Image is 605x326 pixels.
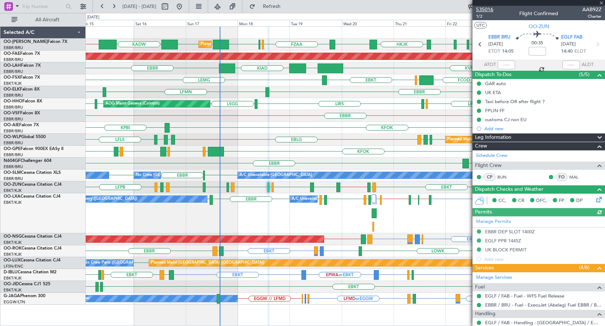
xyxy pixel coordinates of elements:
span: OO-HHO [4,99,22,103]
div: Taxi before OR after flight ? [485,98,545,105]
span: Leg Information [475,133,511,142]
a: EGGW/LTN [4,299,25,305]
div: No Crew Chambery ([GEOGRAPHIC_DATA]) [56,194,137,204]
span: OO-ROK [4,246,22,251]
span: All Aircraft [19,17,76,22]
a: Schedule Crew [476,152,507,159]
span: Dispatch To-Dos [475,71,511,79]
a: EBKT/KJK [4,200,22,205]
span: DFC, [536,197,547,204]
span: [DATE] - [DATE] [122,3,156,10]
div: Thu 21 [394,20,445,26]
div: Flight Confirmed [519,10,558,17]
span: OO-ZUN [4,182,22,187]
span: OO-VSF [4,111,20,115]
a: EBKT/KJK [4,252,22,257]
input: Trip Number [22,1,63,12]
span: 14:40 [561,48,573,55]
div: CP [484,173,496,181]
span: 00:35 [532,40,543,47]
a: EBKT/KJK [4,276,22,281]
div: No Crew [GEOGRAPHIC_DATA] ([GEOGRAPHIC_DATA] National) [136,170,256,181]
div: customs CJ non EU [485,116,526,123]
a: MAL [569,174,586,180]
div: Fri 15 [82,20,134,26]
a: Manage Services [476,274,512,281]
a: OO-ELKFalcon 8X [4,87,40,92]
span: ATOT [484,61,496,69]
div: AOG Maint Geneva (Cointrin) [106,98,160,109]
div: Tue 19 [290,20,341,26]
a: OO-SLMCessna Citation XLS [4,171,61,175]
span: ALDT [582,61,593,69]
a: OO-HHOFalcon 8X [4,99,42,103]
span: (5/5) [579,71,590,78]
a: OO-AIEFalcon 7X [4,123,39,127]
span: OO-LXA [4,194,21,199]
a: EBBR/BRU [4,93,23,98]
div: UK ETA [485,89,501,96]
a: EBBR/BRU [4,45,23,50]
a: EBBR/BRU [4,57,23,62]
span: OO-FAE [4,52,20,56]
a: EBKT/KJK [4,287,22,293]
span: OO-JID [4,282,19,286]
span: Handling [475,310,496,318]
span: Charter [582,13,601,19]
span: Fuel [475,283,485,291]
span: OO-WLP [4,135,21,139]
span: (4/6) [579,264,590,271]
a: OO-ROKCessna Citation CJ4 [4,246,62,251]
a: EBKT/KJK [4,81,22,86]
span: N604GF [4,159,21,163]
div: Wed 20 [342,20,394,26]
div: FO [556,173,568,181]
span: OO-ELK [4,87,20,92]
a: OO-LXACessna Citation CJ4 [4,194,60,199]
span: OO-LAH [4,63,21,68]
a: D-IBLUCessna Citation M2 [4,270,57,274]
div: A/C Unavailable [GEOGRAPHIC_DATA] [239,170,312,181]
span: ETOT [488,48,500,55]
a: OO-FSXFalcon 7X [4,75,40,80]
span: OO-[PERSON_NAME] [4,40,48,44]
span: Dispatch Checks and Weather [475,185,543,194]
div: Fri 22 [445,20,497,26]
div: No Crew Paris ([GEOGRAPHIC_DATA]) [84,257,155,268]
div: Sat 16 [134,20,186,26]
div: FPLIN FF [485,107,505,114]
span: 535016 [476,6,493,13]
div: Planned Maint [GEOGRAPHIC_DATA] ([GEOGRAPHIC_DATA]) [447,134,561,145]
a: OO-JIDCessna CJ1 525 [4,282,50,286]
div: Planned Maint [GEOGRAPHIC_DATA] ([GEOGRAPHIC_DATA] National) [201,39,331,50]
span: DP [576,197,583,204]
a: EBBR / BRU - Fuel - ExecuJet (Abelag) Fuel EBBR / BRU [485,302,601,308]
a: OO-NSGCessna Citation CJ4 [4,234,62,239]
a: EBBR/BRU [4,164,23,169]
div: GAR auto [485,80,506,87]
span: OO-SLM [4,171,21,175]
a: EBBR/BRU [4,140,23,146]
span: CR [518,197,524,204]
a: EGLF / FAB - Fuel - WFS Fuel Release [485,293,564,299]
a: LFSN/ENC [4,264,23,269]
a: G-JAGAPhenom 300 [4,294,45,298]
button: Refresh [246,1,289,12]
span: EGLF FAB [561,34,582,41]
a: EGLF / FAB - Handling - [GEOGRAPHIC_DATA] / EGLF / FAB [485,320,601,326]
span: CC, [498,197,506,204]
div: Planned Maint [GEOGRAPHIC_DATA] ([GEOGRAPHIC_DATA]) [151,257,264,268]
div: Mon 18 [238,20,290,26]
span: Flight Crew [475,162,502,170]
a: N604GFChallenger 604 [4,159,51,163]
span: OO-NSG [4,234,22,239]
span: Refresh [257,4,287,9]
div: A/C Unavailable [GEOGRAPHIC_DATA] ([GEOGRAPHIC_DATA] National) [292,194,426,204]
a: EBKT/KJK [4,188,22,193]
a: EBBR/BRU [4,152,23,158]
span: AAB92Z [582,6,601,13]
button: All Aircraft [8,14,78,26]
a: BUN [497,174,514,180]
a: OO-GPEFalcon 900EX EASy II [4,147,63,151]
a: EBBR/BRU [4,128,23,134]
